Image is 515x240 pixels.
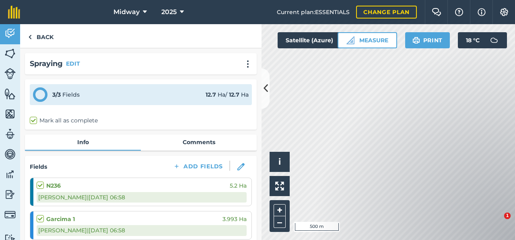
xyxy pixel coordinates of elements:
button: EDIT [66,59,80,68]
span: 1 [504,213,511,219]
img: svg+xml;base64,PD94bWwgdmVyc2lvbj0iMS4wIiBlbmNvZGluZz0idXRmLTgiPz4KPCEtLSBHZW5lcmF0b3I6IEFkb2JlIE... [4,168,16,180]
img: A question mark icon [454,8,464,16]
img: svg+xml;base64,PHN2ZyB4bWxucz0iaHR0cDovL3d3dy53My5vcmcvMjAwMC9zdmciIHdpZHRoPSIxNyIgaGVpZ2h0PSIxNy... [478,7,486,17]
img: svg+xml;base64,PD94bWwgdmVyc2lvbj0iMS4wIiBlbmNvZGluZz0idXRmLTgiPz4KPCEtLSBHZW5lcmF0b3I6IEFkb2JlIE... [4,148,16,160]
img: svg+xml;base64,PD94bWwgdmVyc2lvbj0iMS4wIiBlbmNvZGluZz0idXRmLTgiPz4KPCEtLSBHZW5lcmF0b3I6IEFkb2JlIE... [486,32,502,48]
img: svg+xml;base64,PHN2ZyB4bWxucz0iaHR0cDovL3d3dy53My5vcmcvMjAwMC9zdmciIHdpZHRoPSIxOSIgaGVpZ2h0PSIyNC... [412,35,420,45]
span: 2025 [161,7,177,17]
img: svg+xml;base64,PD94bWwgdmVyc2lvbj0iMS4wIiBlbmNvZGluZz0idXRmLTgiPz4KPCEtLSBHZW5lcmF0b3I6IEFkb2JlIE... [4,128,16,140]
label: Mark all as complete [30,116,98,125]
img: svg+xml;base64,PHN2ZyB4bWxucz0iaHR0cDovL3d3dy53My5vcmcvMjAwMC9zdmciIHdpZHRoPSI1NiIgaGVpZ2h0PSI2MC... [4,48,16,60]
img: svg+xml;base64,PD94bWwgdmVyc2lvbj0iMS4wIiBlbmNvZGluZz0idXRmLTgiPz4KPCEtLSBHZW5lcmF0b3I6IEFkb2JlIE... [4,27,16,39]
a: Back [20,24,62,48]
span: Current plan : ESSENTIALS [277,8,350,17]
h4: Fields [30,162,47,171]
img: svg+xml;base64,PD94bWwgdmVyc2lvbj0iMS4wIiBlbmNvZGluZz0idXRmLTgiPz4KPCEtLSBHZW5lcmF0b3I6IEFkb2JlIE... [4,209,16,220]
strong: 12.7 [206,91,216,98]
a: Change plan [356,6,417,19]
strong: 12.7 [229,91,239,98]
img: Two speech bubbles overlapping with the left bubble in the forefront [432,8,441,16]
img: fieldmargin Logo [8,6,20,19]
img: A cog icon [499,8,509,16]
div: Fields [52,90,80,99]
img: svg+xml;base64,PHN2ZyB4bWxucz0iaHR0cDovL3d3dy53My5vcmcvMjAwMC9zdmciIHdpZHRoPSI1NiIgaGVpZ2h0PSI2MC... [4,108,16,120]
div: [PERSON_NAME] | [DATE] 06:58 [37,225,247,236]
div: Ha / Ha [206,90,249,99]
button: Satellite (Azure) [278,32,355,48]
a: Comments [141,134,257,150]
img: svg+xml;base64,PHN2ZyB4bWxucz0iaHR0cDovL3d3dy53My5vcmcvMjAwMC9zdmciIHdpZHRoPSI1NiIgaGVpZ2h0PSI2MC... [4,88,16,100]
img: svg+xml;base64,PHN2ZyB4bWxucz0iaHR0cDovL3d3dy53My5vcmcvMjAwMC9zdmciIHdpZHRoPSI5IiBoZWlnaHQ9IjI0Ii... [28,32,32,42]
button: – [274,216,286,228]
div: [PERSON_NAME] | [DATE] 06:58 [37,192,247,203]
a: Info [25,134,141,150]
strong: Garcima 1 [46,215,75,223]
span: 5.2 Ha [230,181,247,190]
img: Four arrows, one pointing top left, one top right, one bottom right and the last bottom left [275,182,284,190]
h2: Spraying [30,58,63,70]
img: Ruler icon [346,36,354,44]
img: svg+xml;base64,PHN2ZyB3aWR0aD0iMTgiIGhlaWdodD0iMTgiIHZpZXdCb3g9IjAgMCAxOCAxOCIgZmlsbD0ibm9uZSIgeG... [237,163,245,170]
button: i [270,152,290,172]
span: 3.993 Ha [222,215,247,223]
span: i [278,157,281,167]
img: svg+xml;base64,PD94bWwgdmVyc2lvbj0iMS4wIiBlbmNvZGluZz0idXRmLTgiPz4KPCEtLSBHZW5lcmF0b3I6IEFkb2JlIE... [4,188,16,201]
img: svg+xml;base64,PD94bWwgdmVyc2lvbj0iMS4wIiBlbmNvZGluZz0idXRmLTgiPz4KPCEtLSBHZW5lcmF0b3I6IEFkb2JlIE... [4,68,16,79]
span: Midway [113,7,140,17]
button: 18 °C [458,32,507,48]
strong: 3 / 3 [52,91,61,98]
button: Measure [338,32,397,48]
button: Print [405,32,450,48]
strong: N236 [46,181,61,190]
span: 18 ° C [466,32,480,48]
iframe: Intercom live chat [488,213,507,232]
img: svg+xml;base64,PHN2ZyB4bWxucz0iaHR0cDovL3d3dy53My5vcmcvMjAwMC9zdmciIHdpZHRoPSIyMCIgaGVpZ2h0PSIyNC... [243,60,253,68]
button: + [274,204,286,216]
button: Add Fields [167,161,229,172]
